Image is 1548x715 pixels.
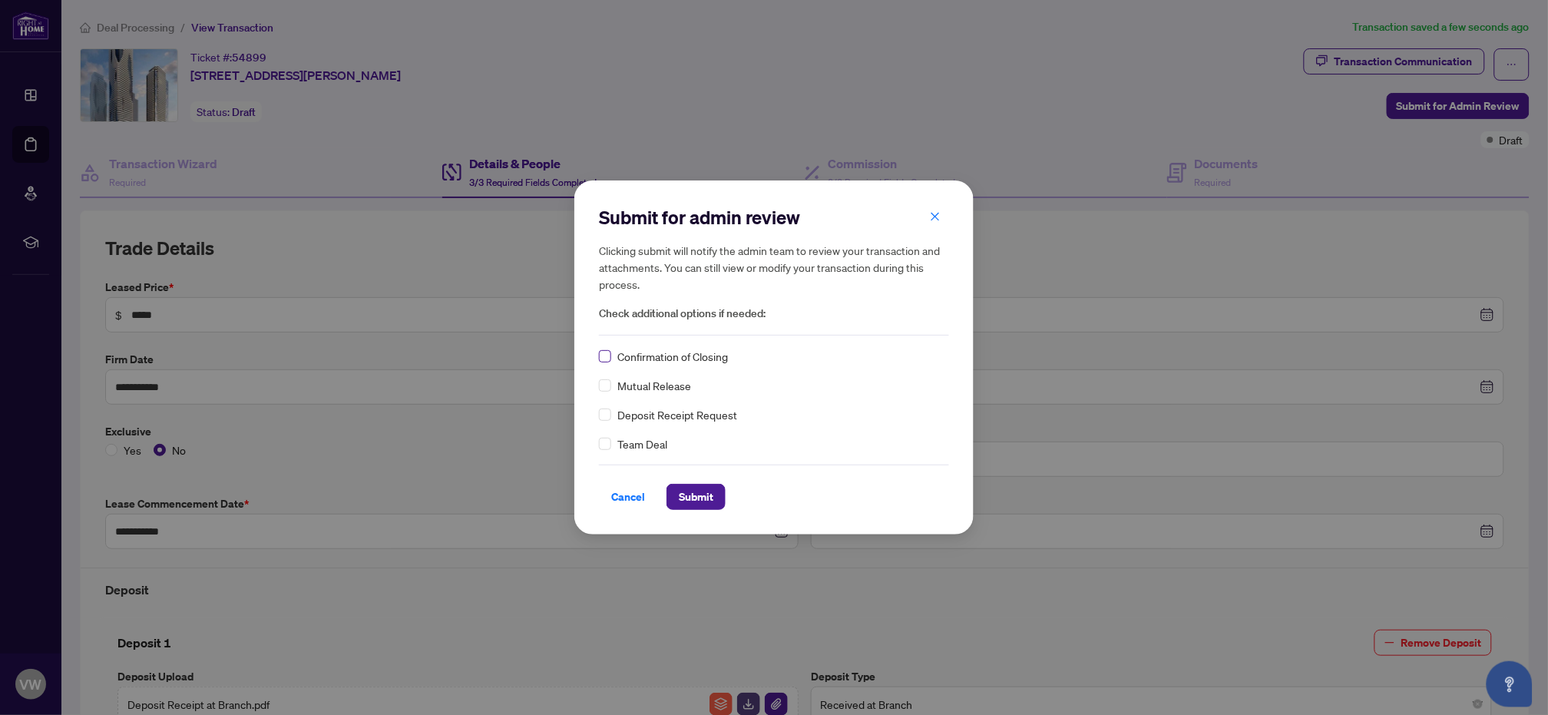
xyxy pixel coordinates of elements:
h5: Clicking submit will notify the admin team to review your transaction and attachments. You can st... [599,242,949,293]
span: Submit [679,485,713,509]
span: Deposit Receipt Request [617,406,737,423]
button: Open asap [1487,661,1533,707]
h2: Submit for admin review [599,205,949,230]
span: Confirmation of Closing [617,348,728,365]
span: close [930,211,941,222]
span: Cancel [611,485,645,509]
span: Mutual Release [617,377,691,394]
button: Submit [666,484,726,510]
span: Team Deal [617,435,667,452]
button: Cancel [599,484,657,510]
span: Check additional options if needed: [599,305,949,323]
